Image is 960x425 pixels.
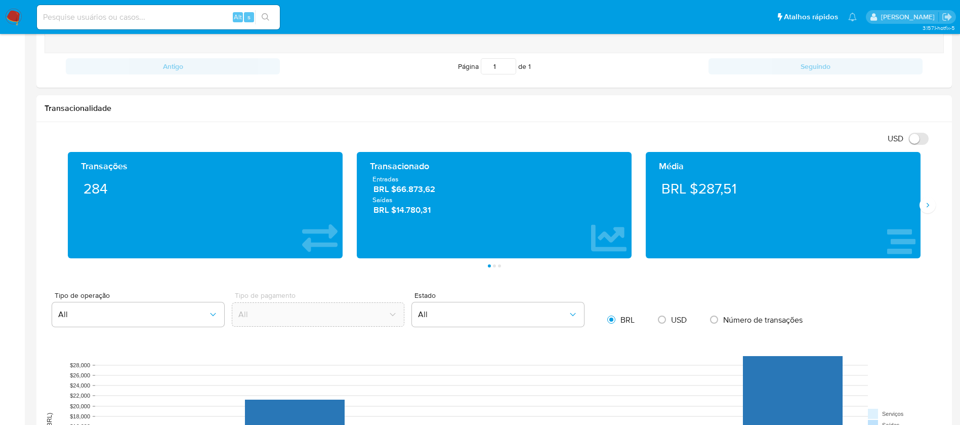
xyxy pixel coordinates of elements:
a: Notificações [848,13,857,21]
button: Seguindo [708,58,923,74]
span: 3.157.1-hotfix-5 [923,24,955,32]
input: Pesquise usuários ou casos... [37,11,280,24]
a: Sair [942,12,952,22]
span: 1 [528,61,531,71]
p: adriano.brito@mercadolivre.com [881,12,938,22]
span: Atalhos rápidos [784,12,838,22]
span: s [247,12,251,22]
button: Antigo [66,58,280,74]
span: Alt [234,12,242,22]
button: search-icon [255,10,276,24]
h1: Transacionalidade [45,103,944,113]
span: Página de [458,58,531,74]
